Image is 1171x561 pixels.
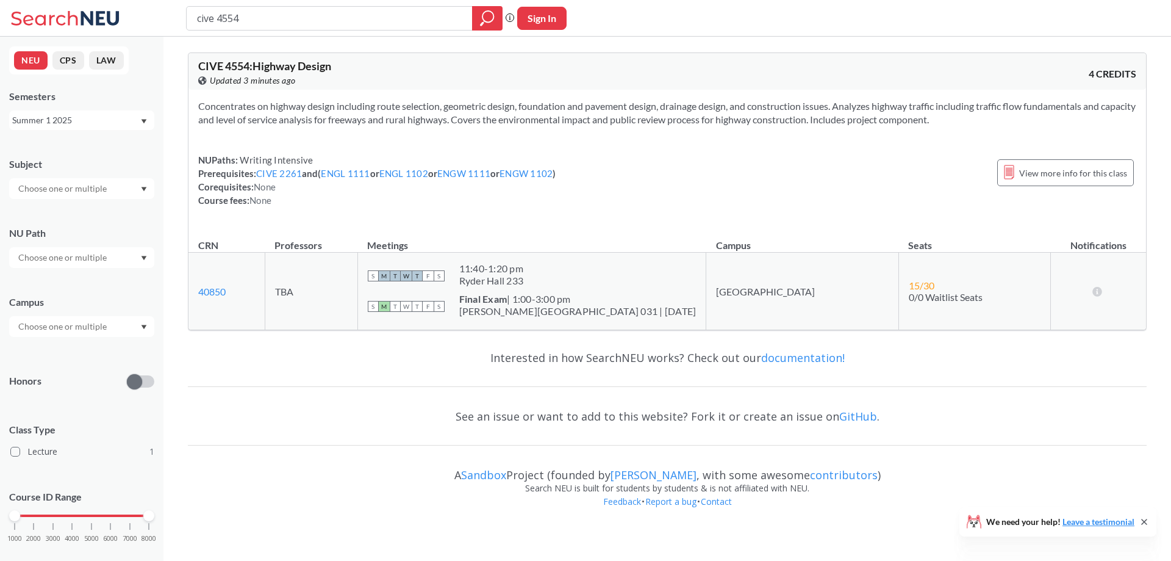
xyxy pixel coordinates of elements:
[379,168,428,179] a: ENGL 1102
[321,168,370,179] a: ENGL 1111
[1050,226,1146,253] th: Notifications
[198,239,218,252] div: CRN
[256,168,302,179] a: CIVE 2261
[645,496,697,507] a: Report a bug
[423,270,434,281] span: F
[265,226,357,253] th: Professors
[9,157,154,171] div: Subject
[839,409,877,424] a: GitHub
[249,195,271,206] span: None
[188,495,1147,527] div: • •
[379,301,390,312] span: M
[1019,165,1127,181] span: View more info for this class
[459,305,697,317] div: [PERSON_NAME][GEOGRAPHIC_DATA] 031 | [DATE]
[46,535,60,542] span: 3000
[401,301,412,312] span: W
[84,535,99,542] span: 5000
[611,468,697,482] a: [PERSON_NAME]
[7,535,22,542] span: 1000
[141,325,147,330] svg: Dropdown arrow
[198,59,331,73] span: CIVE 4554 : Highway Design
[52,51,84,70] button: CPS
[357,226,706,253] th: Meetings
[188,340,1147,375] div: Interested in how SearchNEU works? Check out our
[480,10,495,27] svg: magnifying glass
[368,270,379,281] span: S
[9,490,154,504] p: Course ID Range
[12,114,140,127] div: Summer 1 2025
[198,153,556,207] div: NUPaths: Prerequisites: and ( or or or ) Corequisites: Course fees:
[210,74,296,87] span: Updated 3 minutes ago
[706,226,898,253] th: Campus
[141,187,147,192] svg: Dropdown arrow
[188,457,1147,482] div: A Project (founded by , with some awesome )
[198,286,226,297] a: 40850
[9,178,154,199] div: Dropdown arrow
[254,181,276,192] span: None
[9,90,154,103] div: Semesters
[412,301,423,312] span: T
[9,423,154,436] span: Class Type
[141,119,147,124] svg: Dropdown arrow
[196,8,464,29] input: Class, professor, course number, "phrase"
[909,280,934,291] span: 15 / 30
[9,247,154,268] div: Dropdown arrow
[459,262,524,275] div: 11:40 - 1:20 pm
[379,270,390,281] span: M
[9,316,154,337] div: Dropdown arrow
[459,275,524,287] div: Ryder Hall 233
[461,468,506,482] a: Sandbox
[368,301,379,312] span: S
[9,295,154,309] div: Campus
[700,496,732,507] a: Contact
[149,445,154,458] span: 1
[9,226,154,240] div: NU Path
[412,270,423,281] span: T
[89,51,124,70] button: LAW
[459,293,507,305] b: Final Exam
[12,319,115,334] input: Choose one or multiple
[103,535,118,542] span: 6000
[472,6,503,31] div: magnifying glass
[188,399,1147,434] div: See an issue or want to add to this website? Fork it or create an issue on .
[238,154,313,165] span: Writing Intensive
[603,496,642,507] a: Feedback
[12,250,115,265] input: Choose one or multiple
[141,256,147,261] svg: Dropdown arrow
[1089,67,1136,81] span: 4 CREDITS
[390,270,401,281] span: T
[423,301,434,312] span: F
[12,181,115,196] input: Choose one or multiple
[26,535,41,542] span: 2000
[9,110,154,130] div: Summer 1 2025Dropdown arrow
[65,535,79,542] span: 4000
[141,535,156,542] span: 8000
[434,270,445,281] span: S
[500,168,553,179] a: ENGW 1102
[810,468,878,482] a: contributors
[265,253,357,330] td: TBA
[14,51,48,70] button: NEU
[517,7,567,30] button: Sign In
[437,168,490,179] a: ENGW 1111
[909,291,983,303] span: 0/0 Waitlist Seats
[123,535,137,542] span: 7000
[459,293,697,305] div: | 1:00-3:00 pm
[1062,516,1134,527] a: Leave a testimonial
[10,444,154,460] label: Lecture
[761,350,845,365] a: documentation!
[706,253,898,330] td: [GEOGRAPHIC_DATA]
[986,518,1134,526] span: We need your help!
[898,226,1050,253] th: Seats
[401,270,412,281] span: W
[198,100,1136,126] section: Concentrates on highway design including route selection, geometric design, foundation and paveme...
[9,374,41,388] p: Honors
[390,301,401,312] span: T
[188,482,1147,495] div: Search NEU is built for students by students & is not affiliated with NEU.
[434,301,445,312] span: S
